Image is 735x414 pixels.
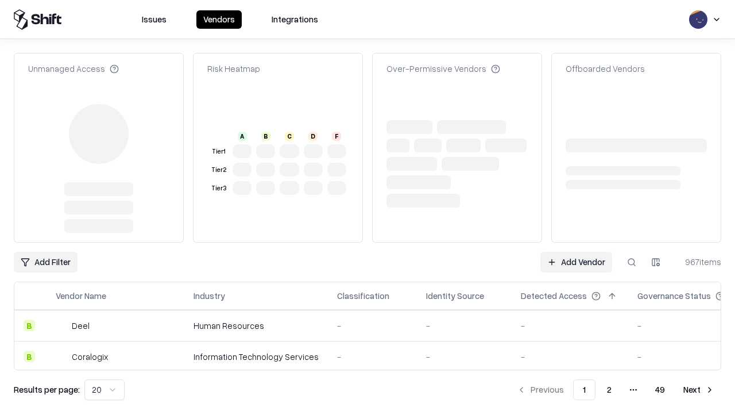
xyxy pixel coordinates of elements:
div: - [521,351,619,363]
div: Industry [194,290,225,302]
div: Over-Permissive Vendors [386,63,500,75]
div: B [24,351,35,362]
div: Human Resources [194,320,319,332]
div: B [24,320,35,331]
button: 49 [646,379,674,400]
img: Coralogix [56,351,67,362]
button: Issues [135,10,173,29]
div: Deel [72,320,90,332]
div: Detected Access [521,290,587,302]
div: D [308,132,318,141]
div: Risk Heatmap [207,63,260,75]
div: - [426,351,502,363]
div: Tier 1 [210,147,228,156]
button: Vendors [196,10,242,29]
button: 1 [573,379,595,400]
button: Next [676,379,721,400]
div: - [521,320,619,332]
a: Add Vendor [540,252,612,273]
div: Coralogix [72,351,108,363]
nav: pagination [510,379,721,400]
div: - [337,320,408,332]
img: Deel [56,320,67,331]
div: A [238,132,247,141]
div: Governance Status [637,290,711,302]
div: Identity Source [426,290,484,302]
div: Information Technology Services [194,351,319,363]
button: 2 [598,379,621,400]
div: Unmanaged Access [28,63,119,75]
div: 967 items [675,256,721,268]
p: Results per page: [14,384,80,396]
div: F [332,132,341,141]
div: Tier 3 [210,183,228,193]
div: C [285,132,294,141]
div: Classification [337,290,389,302]
div: B [261,132,270,141]
button: Integrations [265,10,325,29]
div: - [337,351,408,363]
div: - [426,320,502,332]
div: Vendor Name [56,290,106,302]
div: Offboarded Vendors [566,63,645,75]
button: Add Filter [14,252,78,273]
div: Tier 2 [210,165,228,175]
